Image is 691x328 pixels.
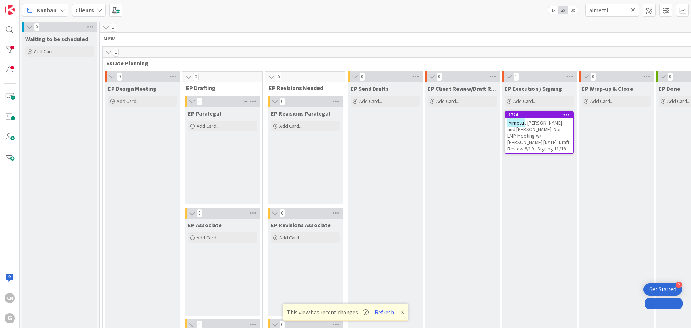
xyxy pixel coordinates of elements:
span: 0 [197,97,202,106]
span: EP Send Drafts [351,85,389,92]
span: This view has recent changes. [287,308,369,316]
span: 2x [558,6,568,14]
button: Refresh [372,307,397,317]
span: 0 [436,72,442,81]
b: Clients [75,6,94,14]
span: Add Card... [513,98,536,104]
span: EP Done [659,85,680,92]
span: 0 [279,97,285,106]
span: 1 [513,72,519,81]
span: Kanban [37,6,57,14]
span: Add Card... [359,98,382,104]
span: 0 [276,73,281,81]
div: 1744 [509,112,573,117]
mark: Aimetti [507,118,525,127]
span: EP Execution / Signing [505,85,562,92]
span: 0 [197,209,202,217]
span: EP Drafting [186,84,253,91]
span: EP Associate [188,221,222,229]
span: Add Card... [117,98,140,104]
div: G [5,313,15,323]
div: Get Started [649,286,676,293]
span: 0 [117,72,122,81]
span: , [PERSON_NAME] and [PERSON_NAME]: Non-LMP Meeting w/ [PERSON_NAME] [DATE]: Draft Review 6/19 - S... [507,120,569,152]
span: 0 [667,72,673,81]
input: Quick Filter... [585,4,639,17]
span: Add Card... [279,234,302,241]
div: 1744Aimetti, [PERSON_NAME] and [PERSON_NAME]: Non-LMP Meeting w/ [PERSON_NAME] [DATE]: Draft Revi... [505,112,573,153]
span: 0 [193,73,199,81]
img: Visit kanbanzone.com [5,5,15,15]
span: 0 [279,209,285,217]
span: EP Wrap-up & Close [582,85,633,92]
span: EP Paralegal [188,110,221,117]
span: Add Card... [197,234,220,241]
span: Add Card... [590,98,613,104]
span: Waiting to be scheduled [25,35,88,42]
div: 1744 [505,112,573,118]
span: 3x [568,6,578,14]
div: Open Get Started checklist, remaining modules: 2 [643,283,682,296]
span: EP Client Review/Draft Review Meeting [428,85,497,92]
div: CN [5,293,15,303]
span: Add Card... [436,98,459,104]
span: 0 [34,23,40,31]
span: EP Revisions Associate [271,221,331,229]
span: Add Card... [197,123,220,129]
span: Add Card... [667,98,690,104]
span: EP Revisions Needed [269,84,336,91]
span: Add Card... [34,48,57,55]
a: 1744Aimetti, [PERSON_NAME] and [PERSON_NAME]: Non-LMP Meeting w/ [PERSON_NAME] [DATE]: Draft Revi... [505,111,574,154]
span: 1 [113,48,119,57]
span: 1 [110,23,116,32]
span: EP Revisions Paralegal [271,110,330,117]
span: 0 [590,72,596,81]
span: 1x [548,6,558,14]
span: EP Design Meeting [108,85,157,92]
span: Add Card... [279,123,302,129]
span: 0 [359,72,365,81]
div: 2 [676,282,682,288]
